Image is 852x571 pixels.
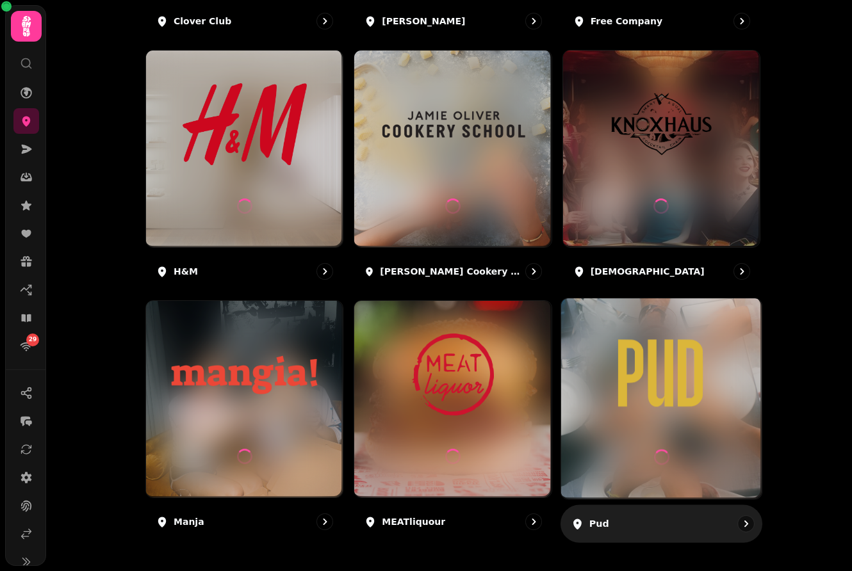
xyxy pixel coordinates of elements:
[527,15,540,28] svg: go to
[13,334,39,359] a: 29
[145,300,343,540] a: ManjaManjaManja
[589,517,609,530] p: Pud
[562,50,760,290] a: KnoxhausKnoxhaus[DEMOGRAPHIC_DATA]
[174,15,231,28] p: Clover Club
[170,83,318,165] img: H&M
[380,265,520,278] p: [PERSON_NAME] Cookery School
[561,298,763,543] a: PudPudPud
[379,83,527,165] img: Jamie Oliver Cookery School
[735,15,748,28] svg: go to
[382,515,445,528] p: MEATliquour
[382,15,465,28] p: [PERSON_NAME]
[174,265,198,278] p: H&M
[318,15,331,28] svg: go to
[527,515,540,528] svg: go to
[29,335,37,344] span: 29
[591,265,705,278] p: [DEMOGRAPHIC_DATA]
[379,334,527,415] img: MEATliquour
[318,515,331,528] svg: go to
[354,50,552,290] a: Jamie Oliver Cookery SchoolJamie Oliver Cookery School[PERSON_NAME] Cookery School
[527,265,540,278] svg: go to
[145,50,343,290] a: H&MH&MH&M
[354,300,552,540] a: MEATliquourMEATliquourMEATliquour
[739,517,752,530] svg: go to
[591,15,662,28] p: Free Company
[174,515,204,528] p: Manja
[587,83,735,165] img: Knoxhaus
[318,265,331,278] svg: go to
[170,334,318,415] img: Manja
[735,265,748,278] svg: go to
[586,332,737,416] img: Pud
